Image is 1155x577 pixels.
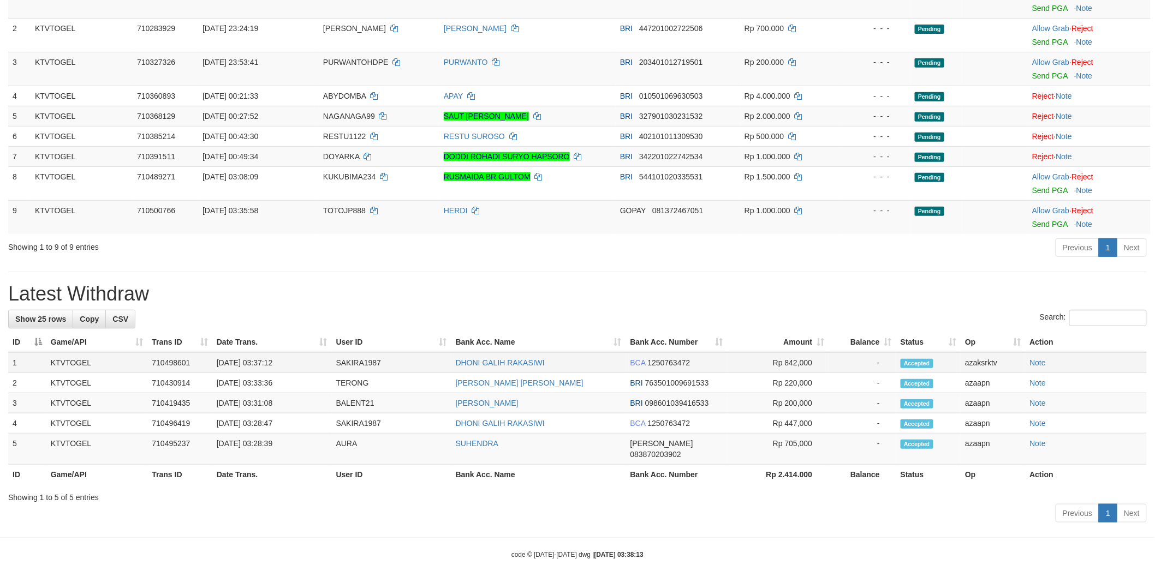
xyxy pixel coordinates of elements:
span: 710500766 [137,206,175,215]
td: 8 [8,166,31,200]
a: Next [1117,238,1147,257]
span: GOPAY [620,206,646,215]
span: Pending [915,92,944,101]
a: Copy [73,310,106,328]
td: - [829,393,896,413]
td: · [1028,106,1151,126]
td: · [1028,200,1151,234]
td: 3 [8,393,46,413]
span: [DATE] 00:49:34 [203,152,258,161]
a: Note [1076,220,1093,229]
td: SAKIRA1987 [332,352,451,373]
a: [PERSON_NAME] [444,24,507,33]
span: BRI [620,92,633,100]
label: Search: [1040,310,1147,326]
td: azaapn [961,413,1025,434]
span: Copy 544101020335531 to clipboard [639,172,703,181]
th: Balance: activate to sort column ascending [829,332,896,352]
a: Note [1056,112,1073,121]
span: [DATE] 23:24:19 [203,24,258,33]
td: KTVTOGEL [31,200,133,234]
span: BRI [620,112,633,121]
span: BRI [620,58,633,67]
span: Pending [915,58,944,68]
span: Copy 1250763472 to clipboard [648,358,690,367]
span: Copy 327901030231532 to clipboard [639,112,703,121]
td: KTVTOGEL [46,393,148,413]
th: Rp 2.414.000 [728,465,829,485]
span: Copy 1250763472 to clipboard [648,419,690,428]
th: Status [896,465,961,485]
td: 2 [8,373,46,393]
span: [DATE] 23:53:41 [203,58,258,67]
a: Note [1076,38,1093,46]
td: azaapn [961,393,1025,413]
th: Bank Acc. Name [451,465,626,485]
span: Copy 010501069630503 to clipboard [639,92,703,100]
a: Note [1030,378,1046,387]
span: DOYARKA [323,152,360,161]
div: Showing 1 to 9 of 9 entries [8,237,473,253]
td: KTVTOGEL [31,166,133,200]
div: - - - [847,23,906,34]
td: 3 [8,52,31,86]
span: Rp 1.500.000 [745,172,790,181]
div: - - - [847,111,906,122]
span: NAGANAGA99 [323,112,375,121]
span: Rp 2.000.000 [745,112,790,121]
span: Pending [915,133,944,142]
td: KTVTOGEL [31,146,133,166]
span: 710489271 [137,172,175,181]
th: Op [961,465,1025,485]
span: Copy 203401012719501 to clipboard [639,58,703,67]
span: [DATE] 03:08:09 [203,172,258,181]
input: Search: [1069,310,1147,326]
a: Note [1056,132,1073,141]
a: PURWANTO [444,58,488,67]
td: [DATE] 03:28:39 [212,434,332,465]
td: · [1028,146,1151,166]
td: - [829,434,896,465]
td: KTVTOGEL [31,18,133,52]
a: Note [1030,419,1046,428]
div: - - - [847,171,906,182]
span: [DATE] 00:43:30 [203,132,258,141]
td: KTVTOGEL [31,106,133,126]
span: 710368129 [137,112,175,121]
td: [DATE] 03:33:36 [212,373,332,393]
a: Send PGA [1032,4,1068,13]
td: KTVTOGEL [46,434,148,465]
span: Rp 700.000 [745,24,784,33]
td: · [1028,86,1151,106]
td: azaksrktv [961,352,1025,373]
span: Pending [915,153,944,162]
span: Copy 402101011309530 to clipboard [639,132,703,141]
td: BALENT21 [332,393,451,413]
span: Pending [915,207,944,216]
a: Send PGA [1032,220,1068,229]
th: Game/API [46,465,148,485]
th: Op: activate to sort column ascending [961,332,1025,352]
th: Amount: activate to sort column ascending [728,332,829,352]
th: User ID [332,465,451,485]
td: SAKIRA1987 [332,413,451,434]
td: - [829,373,896,393]
td: Rp 447,000 [728,413,829,434]
td: Rp 705,000 [728,434,829,465]
a: Send PGA [1032,38,1068,46]
td: azaapn [961,373,1025,393]
span: BRI [620,152,633,161]
a: SUHENDRA [456,439,499,448]
a: Note [1076,186,1093,195]
a: Note [1076,4,1093,13]
a: [PERSON_NAME] [PERSON_NAME] [456,378,584,387]
a: Note [1056,92,1073,100]
th: Game/API: activate to sort column ascending [46,332,148,352]
td: · [1028,126,1151,146]
td: - [829,413,896,434]
th: Date Trans. [212,465,332,485]
span: Copy 342201022742534 to clipboard [639,152,703,161]
th: Balance [829,465,896,485]
span: · [1032,172,1071,181]
div: - - - [847,205,906,216]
